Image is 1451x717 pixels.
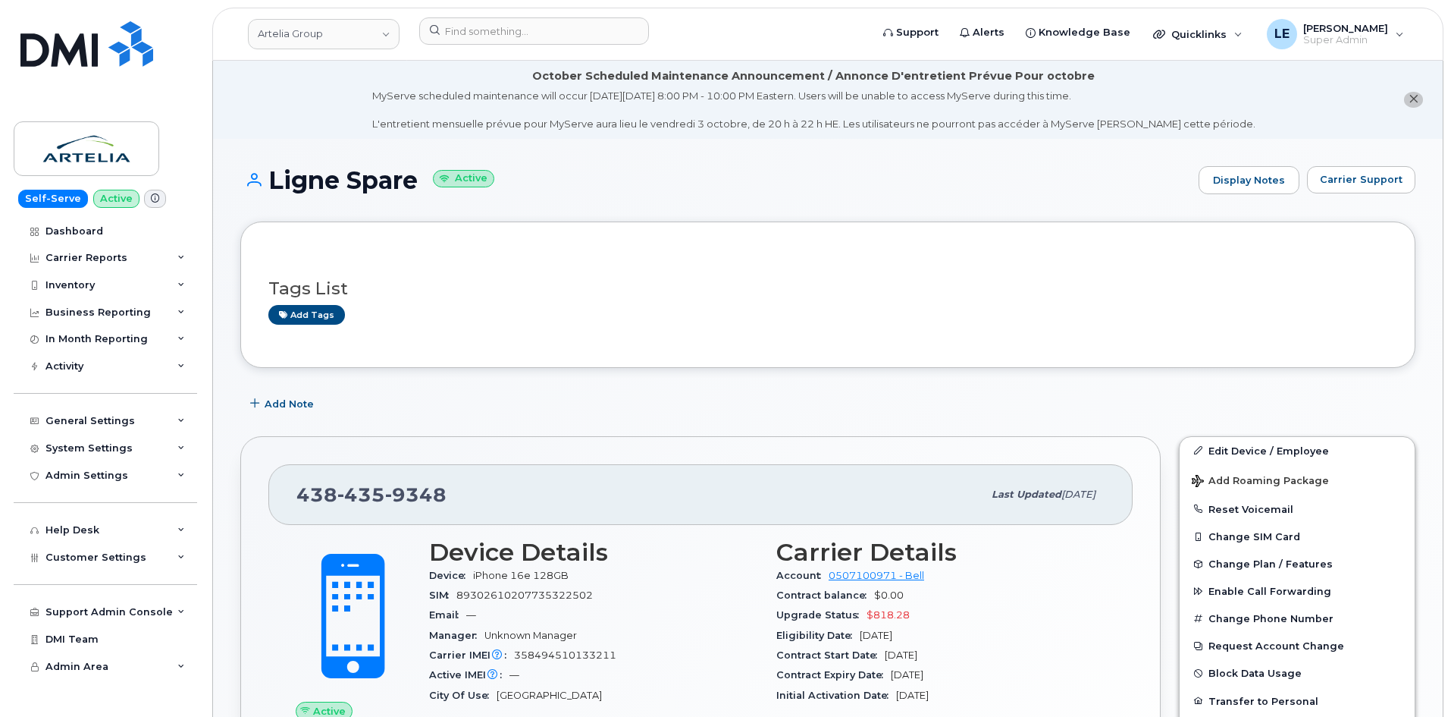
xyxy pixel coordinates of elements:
span: Email [429,609,466,621]
span: Enable Call Forwarding [1208,586,1331,597]
span: Upgrade Status [776,609,867,621]
button: Carrier Support [1307,166,1415,193]
a: 0507100971 - Bell [829,570,924,581]
span: Carrier Support [1320,172,1402,187]
button: Transfer to Personal [1180,687,1415,715]
span: Last updated [992,489,1061,500]
span: $0.00 [874,590,904,601]
h1: Ligne Spare [240,167,1191,193]
span: SIM [429,590,456,601]
a: Add tags [268,305,345,324]
span: Unknown Manager [484,630,577,641]
span: Contract Expiry Date [776,669,891,681]
button: Change Plan / Features [1180,550,1415,577]
span: [DATE] [860,630,892,641]
span: Manager [429,630,484,641]
span: 438 [296,483,447,506]
span: Add Roaming Package [1192,475,1329,489]
h3: Tags List [268,279,1387,298]
span: iPhone 16e 128GB [473,570,569,581]
span: Eligibility Date [776,630,860,641]
span: Account [776,570,829,581]
span: — [509,669,519,681]
button: Enable Call Forwarding [1180,577,1415,605]
button: Change SIM Card [1180,523,1415,550]
span: Change Plan / Features [1208,558,1333,570]
h3: Carrier Details [776,539,1105,566]
span: — [466,609,476,621]
a: Display Notes [1199,166,1299,195]
span: 89302610207735322502 [456,590,593,601]
button: Reset Voicemail [1180,495,1415,523]
span: 358494510133211 [514,649,616,661]
span: Active IMEI [429,669,509,681]
span: $818.28 [867,609,910,621]
button: Add Roaming Package [1180,464,1415,495]
span: [DATE] [1061,489,1095,500]
h3: Device Details [429,539,758,566]
span: Contract Start Date [776,649,885,661]
div: October Scheduled Maintenance Announcement / Annonce D'entretient Prévue Pour octobre [532,68,1095,84]
button: Add Note [240,391,327,418]
span: Contract balance [776,590,874,601]
span: [GEOGRAPHIC_DATA] [497,690,602,701]
span: 9348 [385,483,447,506]
span: City Of Use [429,690,497,701]
a: Edit Device / Employee [1180,437,1415,464]
span: Device [429,570,473,581]
span: Add Note [265,397,314,411]
div: MyServe scheduled maintenance will occur [DATE][DATE] 8:00 PM - 10:00 PM Eastern. Users will be u... [372,89,1255,131]
button: Request Account Change [1180,632,1415,659]
button: close notification [1404,92,1423,108]
span: [DATE] [885,649,917,661]
span: [DATE] [891,669,923,681]
span: [DATE] [896,690,929,701]
span: Carrier IMEI [429,649,514,661]
button: Change Phone Number [1180,605,1415,632]
span: Initial Activation Date [776,690,896,701]
button: Block Data Usage [1180,659,1415,687]
small: Active [433,170,494,187]
span: 435 [337,483,385,506]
